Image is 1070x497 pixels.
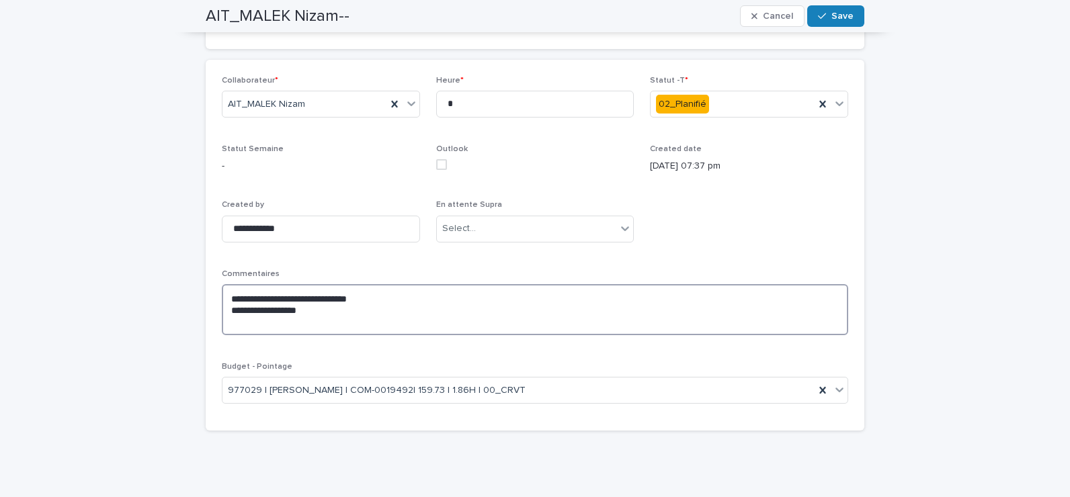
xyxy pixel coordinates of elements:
[228,97,305,111] span: AIT_MALEK Nizam
[436,201,502,209] span: En attente Supra
[650,145,702,153] span: Created date
[436,77,464,85] span: Heure
[442,222,476,236] div: Select...
[222,159,420,173] p: -
[222,363,292,371] span: Budget - Pointage
[222,145,284,153] span: Statut Semaine
[222,77,278,85] span: Collaborateur
[206,7,349,26] h2: AIT_MALEK Nizam--
[222,270,280,278] span: Commentaires
[222,201,264,209] span: Created by
[831,11,854,21] span: Save
[650,159,848,173] p: [DATE] 07:37 pm
[228,383,526,398] span: 977029 | [PERSON_NAME] | COM-0019492| 159.73 | 1.86H | 00_CRVT
[740,5,805,27] button: Cancel
[436,145,468,153] span: Outlook
[763,11,793,21] span: Cancel
[656,95,709,114] div: 02_Planifié
[807,5,864,27] button: Save
[650,77,688,85] span: Statut -T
